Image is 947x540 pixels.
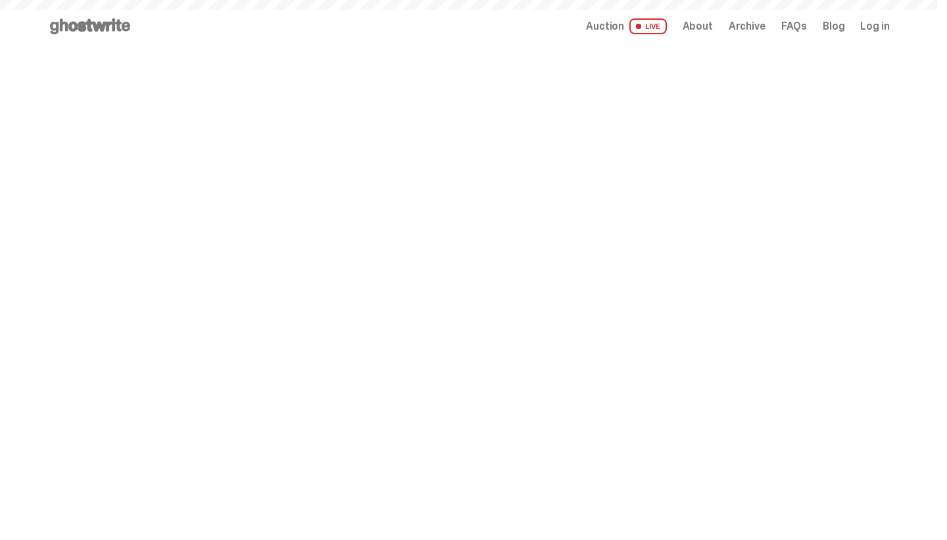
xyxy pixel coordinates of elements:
[629,18,667,34] span: LIVE
[586,18,666,34] a: Auction LIVE
[586,21,624,32] span: Auction
[860,21,889,32] a: Log in
[683,21,713,32] a: About
[823,21,844,32] a: Blog
[729,21,765,32] a: Archive
[781,21,807,32] a: FAQs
